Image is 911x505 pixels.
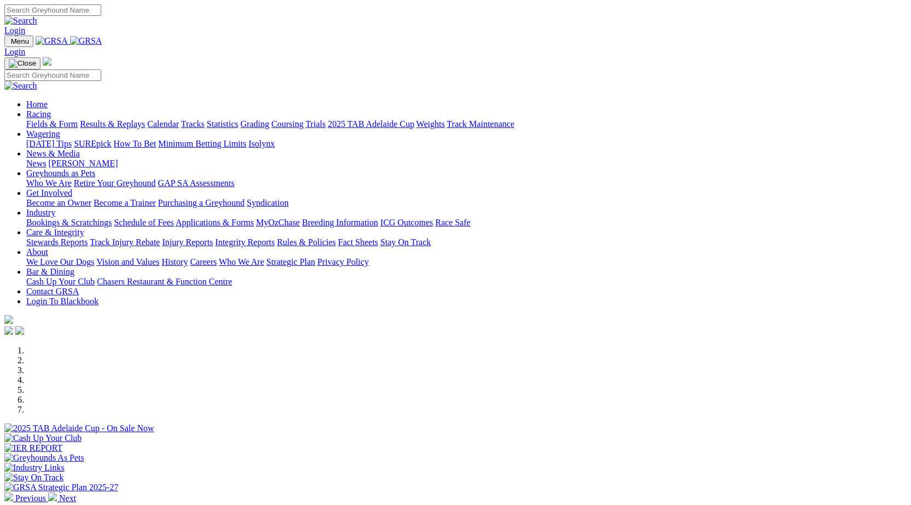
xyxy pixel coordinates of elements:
[4,326,13,335] img: facebook.svg
[26,188,72,198] a: Get Involved
[4,492,13,501] img: chevron-left-pager-white.svg
[4,443,62,453] img: IER REPORT
[90,237,160,247] a: Track Injury Rebate
[48,494,76,503] a: Next
[36,36,68,46] img: GRSA
[338,237,378,247] a: Fact Sheets
[207,119,239,129] a: Statistics
[74,178,156,188] a: Retire Your Greyhound
[219,257,264,266] a: Who We Are
[4,26,25,35] a: Login
[15,494,46,503] span: Previous
[305,119,326,129] a: Trials
[114,218,173,227] a: Schedule of Fees
[416,119,445,129] a: Weights
[328,119,414,129] a: 2025 TAB Adelaide Cup
[176,218,254,227] a: Applications & Forms
[26,139,907,149] div: Wagering
[48,159,118,168] a: [PERSON_NAME]
[26,119,907,129] div: Racing
[74,139,111,148] a: SUREpick
[26,149,80,158] a: News & Media
[447,119,514,129] a: Track Maintenance
[302,218,378,227] a: Breeding Information
[59,494,76,503] span: Next
[94,198,156,207] a: Become a Trainer
[26,100,48,109] a: Home
[4,57,40,69] button: Toggle navigation
[4,81,37,91] img: Search
[4,4,101,16] input: Search
[4,423,154,433] img: 2025 TAB Adelaide Cup - On Sale Now
[162,237,213,247] a: Injury Reports
[26,297,98,306] a: Login To Blackbook
[26,218,907,228] div: Industry
[15,326,24,335] img: twitter.svg
[181,119,205,129] a: Tracks
[114,139,156,148] a: How To Bet
[147,119,179,129] a: Calendar
[380,218,433,227] a: ICG Outcomes
[26,178,72,188] a: Who We Are
[4,494,48,503] a: Previous
[215,237,275,247] a: Integrity Reports
[247,198,288,207] a: Syndication
[26,247,48,257] a: About
[26,257,907,267] div: About
[70,36,102,46] img: GRSA
[48,492,57,501] img: chevron-right-pager-white.svg
[26,169,95,178] a: Greyhounds as Pets
[96,257,159,266] a: Vision and Values
[158,139,246,148] a: Minimum Betting Limits
[241,119,269,129] a: Grading
[26,237,907,247] div: Care & Integrity
[158,198,245,207] a: Purchasing a Greyhound
[26,109,51,119] a: Racing
[26,119,78,129] a: Fields & Form
[190,257,217,266] a: Careers
[435,218,470,227] a: Race Safe
[248,139,275,148] a: Isolynx
[26,237,88,247] a: Stewards Reports
[4,69,101,81] input: Search
[80,119,145,129] a: Results & Replays
[26,287,79,296] a: Contact GRSA
[4,483,118,492] img: GRSA Strategic Plan 2025-27
[26,228,84,237] a: Care & Integrity
[4,463,65,473] img: Industry Links
[26,257,94,266] a: We Love Our Dogs
[4,473,63,483] img: Stay On Track
[26,159,46,168] a: News
[43,57,51,66] img: logo-grsa-white.png
[26,277,907,287] div: Bar & Dining
[380,237,431,247] a: Stay On Track
[4,47,25,56] a: Login
[11,37,29,45] span: Menu
[26,218,112,227] a: Bookings & Scratchings
[256,218,300,227] a: MyOzChase
[161,257,188,266] a: History
[26,198,91,207] a: Become an Owner
[26,159,907,169] div: News & Media
[4,453,84,463] img: Greyhounds As Pets
[26,178,907,188] div: Greyhounds as Pets
[266,257,315,266] a: Strategic Plan
[26,129,60,138] a: Wagering
[4,16,37,26] img: Search
[4,36,33,47] button: Toggle navigation
[277,237,336,247] a: Rules & Policies
[26,208,55,217] a: Industry
[158,178,235,188] a: GAP SA Assessments
[26,198,907,208] div: Get Involved
[4,433,82,443] img: Cash Up Your Club
[271,119,304,129] a: Coursing
[26,139,72,148] a: [DATE] Tips
[26,277,95,286] a: Cash Up Your Club
[4,315,13,324] img: logo-grsa-white.png
[97,277,232,286] a: Chasers Restaurant & Function Centre
[9,59,36,68] img: Close
[317,257,369,266] a: Privacy Policy
[26,267,74,276] a: Bar & Dining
